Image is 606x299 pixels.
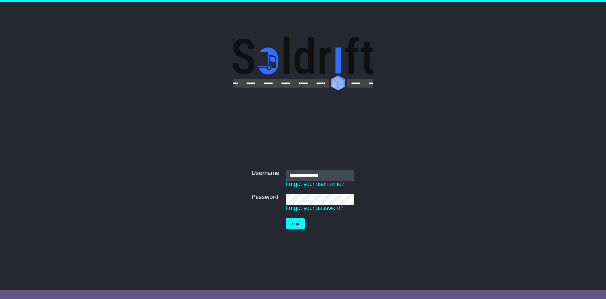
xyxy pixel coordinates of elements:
[233,37,373,90] img: Soldrift Pty Ltd
[286,181,345,187] a: Forgot your username?
[286,218,305,229] button: Login
[252,194,278,201] label: Password
[286,205,344,211] a: Forgot your password?
[252,170,279,177] label: Username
